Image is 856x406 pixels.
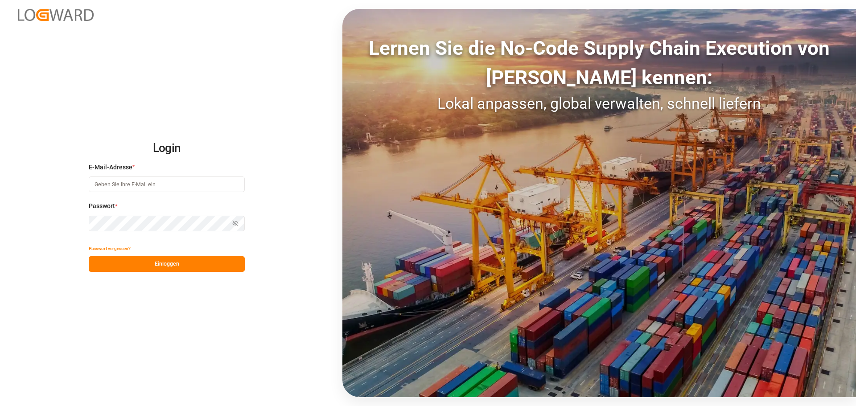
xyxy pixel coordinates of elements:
font: Einloggen [155,261,179,267]
font: Lokal anpassen, global verwalten, schnell liefern [437,94,761,112]
font: Login [153,141,181,155]
button: Einloggen [89,256,245,272]
img: Logward_new_orange.png [18,9,94,21]
button: Passwort vergessen? [89,241,131,256]
font: Lernen Sie die No-Code Supply Chain Execution von [PERSON_NAME] kennen: [369,37,830,89]
input: Geben Sie Ihre E-Mail ein [89,176,245,192]
font: E-Mail-Adresse [89,164,132,171]
font: Passwort [89,202,115,209]
font: Passwort vergessen? [89,246,131,251]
